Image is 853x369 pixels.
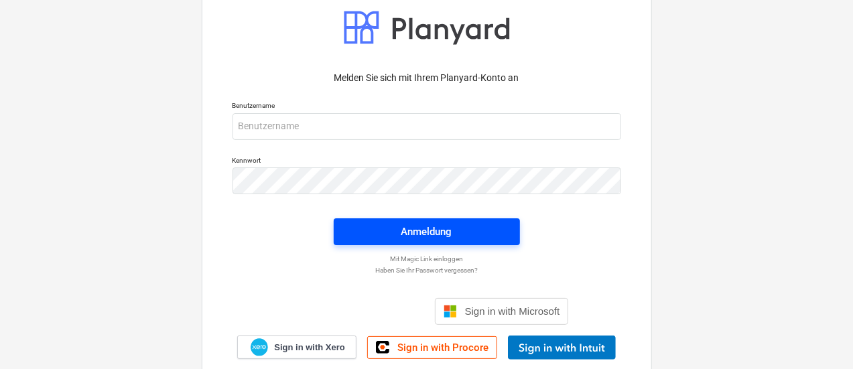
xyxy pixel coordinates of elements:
[233,71,621,85] p: Melden Sie sich mit Ihrem Planyard-Konto an
[226,254,628,263] a: Mit Magic Link einloggen
[397,342,488,354] span: Sign in with Procore
[233,156,621,167] p: Kennwort
[233,101,621,113] p: Benutzername
[278,297,431,326] iframe: Schaltfläche „Über Google anmelden“
[251,338,268,356] img: Xero logo
[401,223,452,240] div: Anmeldung
[465,305,560,317] span: Sign in with Microsoft
[233,113,621,140] input: Benutzername
[786,305,853,369] iframe: Chat Widget
[237,336,356,359] a: Sign in with Xero
[226,266,628,275] a: Haben Sie Ihr Passwort vergessen?
[274,342,344,354] span: Sign in with Xero
[444,305,457,318] img: Microsoft logo
[367,336,497,359] a: Sign in with Procore
[786,305,853,369] div: Chat-Widget
[334,218,520,245] button: Anmeldung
